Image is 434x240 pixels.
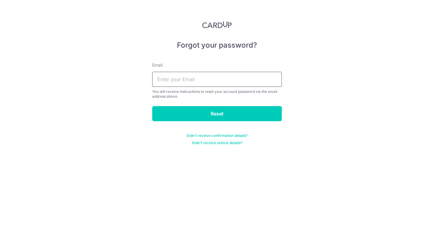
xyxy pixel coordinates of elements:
label: Email [152,62,162,68]
div: You will receive instructions to reset your account password via the email address above. [152,89,282,99]
img: CardUp Logo [202,21,232,28]
a: Didn't receive unlock details? [192,141,242,145]
input: Reset [152,106,282,121]
input: Enter your Email [152,72,282,87]
h5: Forgot your password? [152,40,282,50]
a: Didn't receive confirmation details? [187,133,247,138]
